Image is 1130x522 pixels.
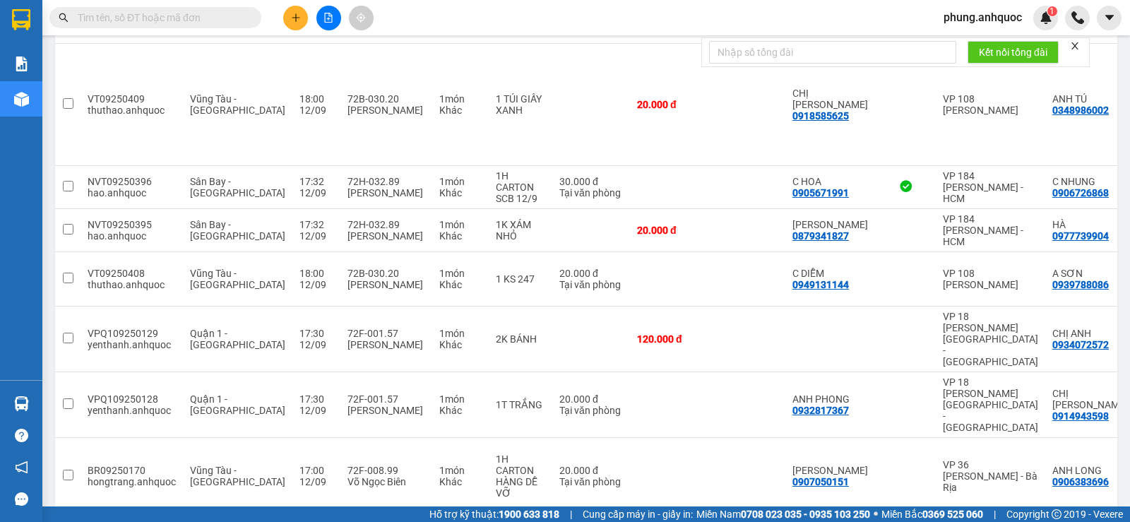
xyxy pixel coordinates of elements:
[347,339,425,350] div: [PERSON_NAME]
[299,339,333,350] div: 12/09
[559,187,623,198] div: Tại văn phòng
[347,268,425,279] div: 72B-030.20
[88,105,176,116] div: thuthao.anhquoc
[559,405,623,416] div: Tại văn phòng
[439,93,482,105] div: 1 món
[190,393,285,416] span: Quận 1 - [GEOGRAPHIC_DATA]
[88,339,176,350] div: yenthanh.anhquoc
[88,230,176,242] div: hao.anhquoc
[190,219,285,242] span: Sân Bay - [GEOGRAPHIC_DATA]
[88,176,176,187] div: NVT09250396
[792,279,849,290] div: 0949131144
[570,506,572,522] span: |
[299,105,333,116] div: 12/09
[792,476,849,487] div: 0907050151
[922,509,983,520] strong: 0369 525 060
[792,110,849,121] div: 0918585625
[637,225,708,236] div: 20.000 đ
[1052,476,1109,487] div: 0906383696
[190,268,285,290] span: Vũng Tàu - [GEOGRAPHIC_DATA]
[496,93,545,116] div: 1 TÚI GIẤY XANH
[709,41,956,64] input: Nhập số tổng đài
[559,393,623,405] div: 20.000 đ
[1052,93,1128,105] div: ANH TÚ
[14,57,29,71] img: solution-icon
[155,100,218,124] span: VP184
[1052,388,1128,410] div: CHỊ LYNH
[190,93,285,116] span: Vũng Tàu - [GEOGRAPHIC_DATA]
[1052,187,1109,198] div: 0906726868
[88,93,176,105] div: VT09250409
[135,63,249,80] div: BẢO TECH
[135,13,169,28] span: Nhận:
[1052,219,1128,230] div: HÀ
[439,279,482,290] div: Khác
[347,93,425,105] div: 72B-030.20
[439,465,482,476] div: 1 món
[88,187,176,198] div: hao.anhquoc
[439,230,482,242] div: Khác
[347,328,425,339] div: 72F-001.57
[968,41,1059,64] button: Kết nối tổng đài
[943,93,1038,116] div: VP 108 [PERSON_NAME]
[349,6,374,30] button: aim
[1052,465,1128,476] div: ANH LONG
[347,219,425,230] div: 72H-032.89
[299,93,333,105] div: 18:00
[299,328,333,339] div: 17:30
[1103,11,1116,24] span: caret-down
[496,273,545,285] div: 1 KS 247
[88,476,176,487] div: hongtrang.anhquoc
[12,12,125,46] div: VP 108 [PERSON_NAME]
[1052,339,1109,350] div: 0934072572
[439,405,482,416] div: Khác
[299,187,333,198] div: 12/09
[429,506,559,522] span: Hỗ trợ kỹ thuật:
[439,187,482,198] div: Khác
[1047,6,1057,16] sup: 1
[347,279,425,290] div: [PERSON_NAME]
[637,99,708,110] div: 20.000 đ
[1070,41,1080,51] span: close
[439,268,482,279] div: 1 món
[559,176,623,187] div: 30.000 đ
[792,465,868,476] div: ANH MINH
[932,8,1033,26] span: phung.anhquoc
[499,509,559,520] strong: 1900 633 818
[696,506,870,522] span: Miền Nam
[583,506,693,522] span: Cung cấp máy in - giấy in:
[323,13,333,23] span: file-add
[347,105,425,116] div: [PERSON_NAME]
[559,476,623,487] div: Tại văn phòng
[792,268,868,279] div: C DIỄM
[299,465,333,476] div: 17:00
[741,509,870,520] strong: 0708 023 035 - 0935 103 250
[12,9,30,30] img: logo-vxr
[135,80,249,100] div: 0977523838
[439,176,482,187] div: 1 món
[496,219,545,242] div: 1K XÁM NHỎ
[559,465,623,476] div: 20.000 đ
[943,213,1038,247] div: VP 184 [PERSON_NAME] - HCM
[299,176,333,187] div: 17:32
[1052,509,1061,519] span: copyright
[347,176,425,187] div: 72H-032.89
[88,465,176,476] div: BR09250170
[347,476,425,487] div: Võ Ngọc Biên
[14,92,29,107] img: warehouse-icon
[943,268,1038,290] div: VP 108 [PERSON_NAME]
[12,13,34,28] span: Gửi:
[1052,410,1109,422] div: 0914943598
[347,187,425,198] div: [PERSON_NAME]
[439,393,482,405] div: 1 món
[439,328,482,339] div: 1 món
[1052,230,1109,242] div: 0977739904
[496,333,545,345] div: 2K BÁNH
[316,6,341,30] button: file-add
[496,476,545,499] div: HÀNG DỄ VỠ
[439,339,482,350] div: Khác
[299,405,333,416] div: 12/09
[88,328,176,339] div: VPQ109250129
[88,393,176,405] div: VPQ109250128
[792,219,868,230] div: ANH HUY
